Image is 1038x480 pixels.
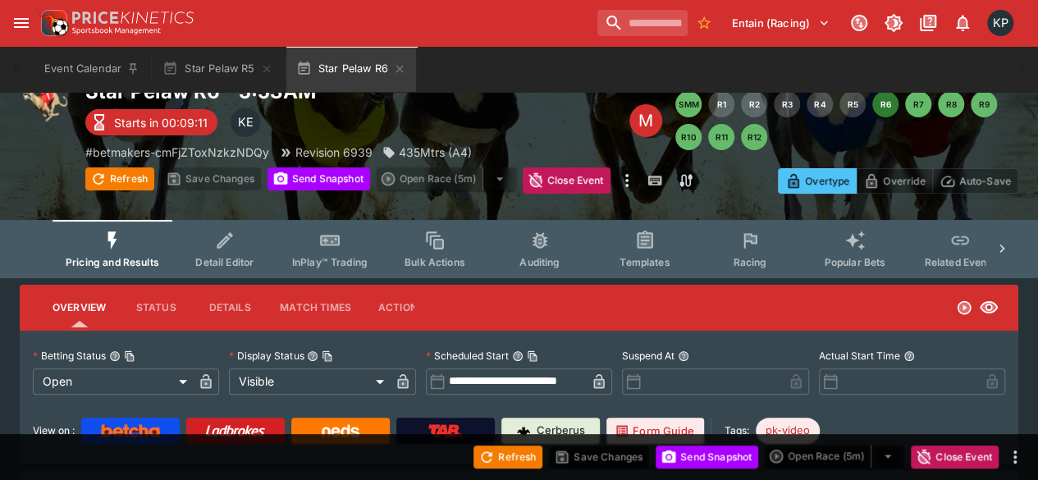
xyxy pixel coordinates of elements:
[20,79,72,131] img: greyhound_racing.png
[519,256,560,268] span: Auditing
[101,424,160,437] img: Betcha
[778,168,857,194] button: Overtype
[678,350,689,362] button: Suspend At
[824,256,885,268] span: Popular Bets
[286,46,416,92] button: Star Pelaw R6
[741,124,767,150] button: R12
[523,167,610,194] button: Close Event
[399,144,472,161] p: 435Mtrs (A4)
[606,418,704,444] a: Form Guide
[708,124,734,150] button: R11
[39,288,119,327] button: Overview
[268,167,370,190] button: Send Snapshot
[971,91,997,117] button: R9
[85,167,154,190] button: Refresh
[774,91,800,117] button: R3
[229,349,304,363] p: Display Status
[195,256,254,268] span: Detail Editor
[597,10,688,36] input: search
[956,299,972,316] svg: Open
[405,256,465,268] span: Bulk Actions
[322,424,359,437] img: Neds
[428,424,463,437] img: TabNZ
[193,288,267,327] button: Details
[72,27,161,34] img: Sportsbook Management
[33,368,193,395] div: Open
[377,167,516,190] div: split button
[109,350,121,362] button: Betting StatusCopy To Clipboard
[722,10,839,36] button: Select Tenant
[512,350,524,362] button: Scheduled StartCopy To Clipboard
[903,350,915,362] button: Actual Start Time
[517,424,530,437] img: Cerberus
[617,167,637,194] button: more
[675,91,1018,150] nav: pagination navigation
[725,418,749,444] label: Tags:
[872,91,899,117] button: R6
[33,418,75,444] label: View on :
[85,144,269,161] p: Copy To Clipboard
[708,91,734,117] button: R1
[1005,447,1025,467] button: more
[778,168,1018,194] div: Start From
[267,288,364,327] button: Match Times
[924,256,995,268] span: Related Events
[205,424,265,437] img: Ladbrokes
[741,91,767,117] button: R2
[124,350,135,362] button: Copy To Clipboard
[819,349,900,363] p: Actual Start Time
[231,107,260,137] div: Kelvin Entwisle
[53,220,985,278] div: Event type filters
[959,172,1011,190] p: Auto-Save
[66,256,159,268] span: Pricing and Results
[322,350,333,362] button: Copy To Clipboard
[33,349,106,363] p: Betting Status
[622,349,674,363] p: Suspend At
[537,423,585,439] p: Cerberus
[844,8,874,38] button: Connected to PK
[114,114,208,131] p: Starts in 00:09:11
[153,46,282,92] button: Star Pelaw R5
[905,91,931,117] button: R7
[364,288,438,327] button: Actions
[982,5,1018,41] button: Kedar Pandit
[426,349,509,363] p: Scheduled Start
[807,91,833,117] button: R4
[527,350,538,362] button: Copy To Clipboard
[473,446,542,469] button: Refresh
[34,46,149,92] button: Event Calendar
[756,418,820,444] div: Betting Target: cerberus
[691,10,717,36] button: No Bookmarks
[382,144,472,161] div: 435Mtrs (A4)
[675,91,702,117] button: SMM
[675,124,702,150] button: R10
[656,446,758,469] button: Send Snapshot
[911,446,999,469] button: Close Event
[119,288,193,327] button: Status
[932,168,1018,194] button: Auto-Save
[839,91,866,117] button: R5
[856,168,932,194] button: Override
[979,298,999,318] svg: Visible
[913,8,943,38] button: Documentation
[292,256,368,268] span: InPlay™ Trading
[36,7,69,39] img: PriceKinetics Logo
[805,172,849,190] p: Overtype
[295,144,373,161] p: Revision 6939
[765,445,904,468] div: split button
[987,10,1013,36] div: Kedar Pandit
[501,418,600,444] a: Cerberus
[756,423,820,439] span: pk-video
[733,256,766,268] span: Racing
[883,172,925,190] p: Override
[620,256,670,268] span: Templates
[307,350,318,362] button: Display StatusCopy To Clipboard
[879,8,908,38] button: Toggle light/dark mode
[229,368,389,395] div: Visible
[938,91,964,117] button: R8
[948,8,977,38] button: Notifications
[7,8,36,38] button: open drawer
[629,104,662,137] div: Edit Meeting
[72,11,194,24] img: PriceKinetics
